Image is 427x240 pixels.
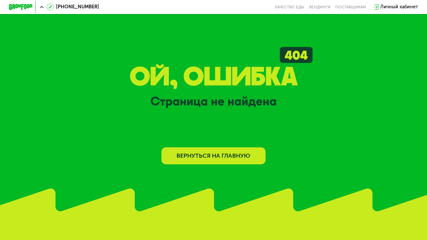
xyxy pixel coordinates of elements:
a: [PHONE_NUMBER] [47,3,99,10]
a: Вернуться на главную [161,147,265,165]
a: Вендинги [309,5,331,9]
div: поставщикам [335,5,366,9]
div: Личный кабинет [380,3,418,10]
a: Качество еды [275,5,304,9]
